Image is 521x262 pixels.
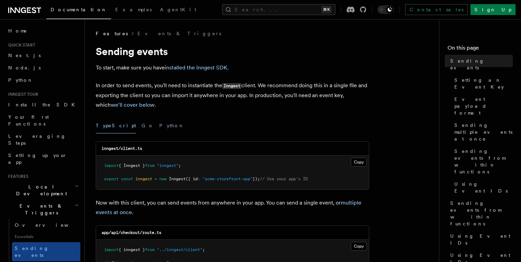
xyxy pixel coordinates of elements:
[169,176,186,181] span: Inngest
[186,176,198,181] span: ({ id
[260,176,308,181] span: // Use your app's ID
[102,146,142,151] code: inngest/client.ts
[452,93,513,119] a: Event payload format
[452,119,513,145] a: Sending multiple events at once
[5,42,35,48] span: Quick start
[96,198,369,217] p: Now with this client, you can send events from anywhere in your app. You can send a single event,...
[8,133,66,146] span: Leveraging Steps
[159,176,166,181] span: new
[5,181,80,200] button: Local Development
[119,247,145,252] span: { inngest }
[450,233,513,246] span: Using Event IDs
[5,183,75,197] span: Local Development
[5,25,80,37] a: Home
[8,114,49,127] span: Your first Functions
[452,74,513,93] a: Setting an Event Key
[96,30,128,37] span: Features
[450,57,513,71] span: Sending events
[405,4,468,15] a: Contact sales
[15,246,49,258] span: Sending events
[104,176,119,181] span: export
[202,176,253,181] span: "acme-storefront-app"
[5,111,80,130] a: Your first Functions
[198,176,200,181] span: :
[202,247,205,252] span: ;
[454,77,513,90] span: Setting an Event Key
[12,242,80,261] a: Sending events
[12,219,80,231] a: Overview
[5,130,80,149] a: Leveraging Steps
[351,242,367,251] button: Copy
[96,45,369,57] h1: Sending events
[159,118,184,133] button: Python
[5,74,80,86] a: Python
[8,153,67,165] span: Setting up your app
[115,7,152,12] span: Examples
[8,53,41,58] span: Next.js
[253,176,260,181] span: });
[447,44,513,55] h4: On this page
[8,102,79,107] span: Install the SDK
[5,99,80,111] a: Install the SDK
[12,231,80,242] span: Essentials
[470,4,516,15] a: Sign Up
[157,163,178,168] span: "inngest"
[8,77,33,83] span: Python
[15,222,85,228] span: Overview
[137,30,221,37] a: Events & Triggers
[447,55,513,74] a: Sending events
[454,122,513,142] span: Sending multiple events at once
[96,63,369,73] p: To start, make sure you have .
[377,5,394,14] button: Toggle dark mode
[155,176,157,181] span: =
[454,96,513,116] span: Event payload format
[160,7,196,12] span: AgentKit
[450,200,513,227] span: Sending events from within functions
[452,178,513,197] a: Using Event IDs
[111,102,155,108] a: we'll cover below
[156,2,200,18] a: AgentKit
[222,4,335,15] button: Search...⌘K
[447,230,513,249] a: Using Event IDs
[5,200,80,219] button: Events & Triggers
[142,118,154,133] button: Go
[157,247,202,252] span: "../inngest/client"
[322,6,331,13] kbd: ⌘K
[222,83,241,89] code: Inngest
[111,2,156,18] a: Examples
[5,174,28,179] span: Features
[121,176,133,181] span: const
[452,145,513,178] a: Sending events from within functions
[454,181,513,194] span: Using Event IDs
[5,149,80,168] a: Setting up your app
[8,65,41,70] span: Node.js
[145,247,155,252] span: from
[145,163,155,168] span: from
[5,202,75,216] span: Events & Triggers
[5,49,80,62] a: Next.js
[5,62,80,74] a: Node.js
[454,148,513,175] span: Sending events from within functions
[46,2,111,19] a: Documentation
[351,158,367,167] button: Copy
[447,197,513,230] a: Sending events from within functions
[104,163,119,168] span: import
[8,27,27,34] span: Home
[119,163,145,168] span: { Inngest }
[96,199,361,215] a: multiple events at once
[165,64,227,71] a: installed the Inngest SDK
[51,7,107,12] span: Documentation
[5,92,38,97] span: Inngest tour
[102,230,161,235] code: app/api/checkout/route.ts
[104,247,119,252] span: import
[96,118,136,133] button: TypeScript
[96,81,369,110] p: In order to send events, you'll need to instantiate the client. We recommend doing this in a sing...
[135,176,152,181] span: inngest
[178,163,181,168] span: ;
